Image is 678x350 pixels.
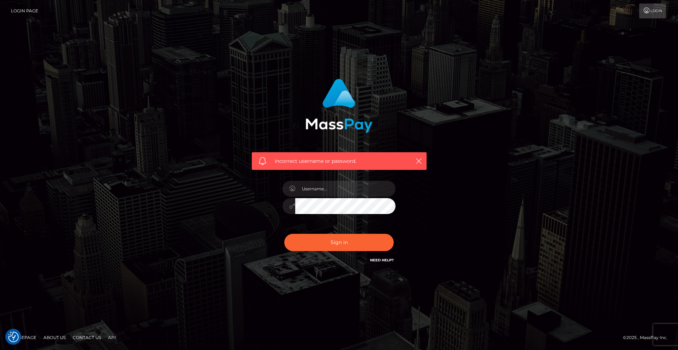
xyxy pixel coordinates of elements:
a: Need Help? [370,258,394,262]
a: About Us [41,332,69,343]
img: MassPay Login [305,79,373,133]
button: Sign in [284,234,394,251]
a: Login [639,4,666,18]
a: Contact Us [70,332,104,343]
input: Username... [295,181,395,197]
div: © 2025 , MassPay Inc. [623,334,673,342]
a: Homepage [8,332,39,343]
span: Incorrect username or password. [275,158,404,165]
img: Revisit consent button [8,332,19,342]
a: API [105,332,119,343]
button: Consent Preferences [8,332,19,342]
a: Login Page [11,4,38,18]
